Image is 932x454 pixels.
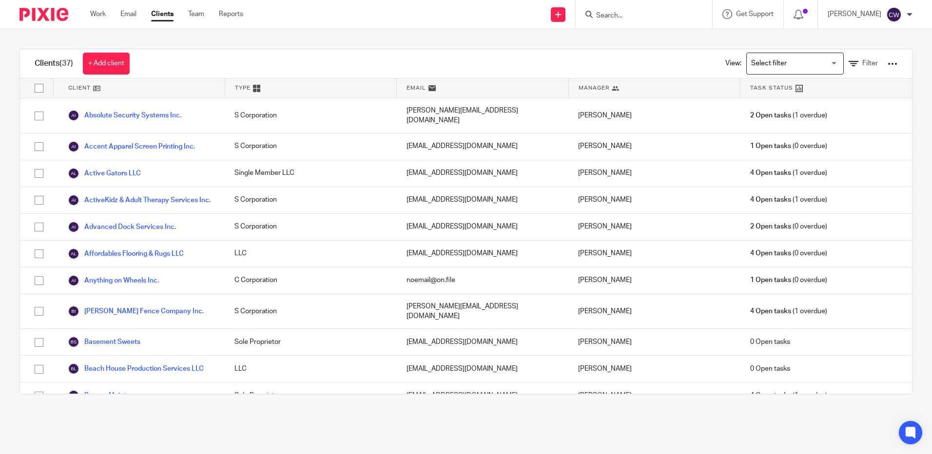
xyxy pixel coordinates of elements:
[750,275,827,285] span: (0 overdue)
[568,214,740,240] div: [PERSON_NAME]
[30,79,48,97] input: Select all
[568,382,740,409] div: [PERSON_NAME]
[750,195,827,205] span: (1 overdue)
[151,9,174,19] a: Clients
[90,9,106,19] a: Work
[568,187,740,213] div: [PERSON_NAME]
[568,241,740,267] div: [PERSON_NAME]
[219,9,243,19] a: Reports
[68,275,79,286] img: svg%3E
[750,141,791,151] span: 1 Open tasks
[746,53,844,75] div: Search for option
[35,58,73,69] h1: Clients
[68,110,79,121] img: svg%3E
[68,168,79,179] img: svg%3E
[407,84,426,92] span: Email
[579,84,609,92] span: Manager
[225,187,396,213] div: S Corporation
[750,306,827,316] span: (1 overdue)
[68,84,91,92] span: Client
[235,84,251,92] span: Type
[68,363,204,375] a: Beach House Production Services LLC
[750,111,791,120] span: 2 Open tasks
[828,9,881,19] p: [PERSON_NAME]
[68,221,79,233] img: svg%3E
[68,248,184,260] a: Affordables Flooring & Rugs LLC
[750,195,791,205] span: 4 Open tasks
[568,267,740,294] div: [PERSON_NAME]
[750,248,827,258] span: (0 overdue)
[225,241,396,267] div: LLC
[750,391,791,400] span: 4 Open tasks
[750,337,790,347] span: 0 Open tasks
[397,356,568,382] div: [EMAIL_ADDRESS][DOMAIN_NAME]
[120,9,136,19] a: Email
[750,391,827,400] span: (1 overdue)
[59,59,73,67] span: (37)
[750,222,791,231] span: 2 Open tasks
[225,133,396,160] div: S Corporation
[397,382,568,409] div: [EMAIL_ADDRESS][DOMAIN_NAME]
[68,248,79,260] img: svg%3E
[397,214,568,240] div: [EMAIL_ADDRESS][DOMAIN_NAME]
[862,60,878,67] span: Filter
[886,7,902,22] img: svg%3E
[68,336,79,348] img: svg%3E
[68,110,181,121] a: Absolute Security Systems Inc.
[397,329,568,355] div: [EMAIL_ADDRESS][DOMAIN_NAME]
[750,275,791,285] span: 1 Open tasks
[225,214,396,240] div: S Corporation
[68,141,195,152] a: Accent Apparel Screen Printing Inc.
[68,305,79,317] img: svg%3E
[68,390,150,401] a: Browns Maintenance
[568,98,740,133] div: [PERSON_NAME]
[225,160,396,187] div: Single Member LLC
[595,12,683,20] input: Search
[750,306,791,316] span: 4 Open tasks
[83,53,130,75] a: + Add client
[397,241,568,267] div: [EMAIL_ADDRESS][DOMAIN_NAME]
[397,294,568,329] div: [PERSON_NAME][EMAIL_ADDRESS][DOMAIN_NAME]
[750,364,790,374] span: 0 Open tasks
[68,168,141,179] a: Active Gators LLC
[750,111,827,120] span: (1 overdue)
[19,8,68,21] img: Pixie
[397,187,568,213] div: [EMAIL_ADDRESS][DOMAIN_NAME]
[397,267,568,294] div: noemail@on.file
[68,194,211,206] a: ActiveKidz & Adult Therapy Services Inc.
[225,382,396,409] div: Sole Proprietor
[225,267,396,294] div: C Corporation
[750,84,793,92] span: Task Status
[568,294,740,329] div: [PERSON_NAME]
[68,275,159,286] a: Anything on Wheels Inc.
[750,222,827,231] span: (0 overdue)
[568,160,740,187] div: [PERSON_NAME]
[568,329,740,355] div: [PERSON_NAME]
[750,141,827,151] span: (0 overdue)
[225,98,396,133] div: S Corporation
[225,329,396,355] div: Sole Proprietor
[188,9,204,19] a: Team
[68,221,176,233] a: Advanced Dock Services Inc.
[68,336,140,348] a: Basement Sweets
[397,160,568,187] div: [EMAIL_ADDRESS][DOMAIN_NAME]
[750,168,827,178] span: (1 overdue)
[225,294,396,329] div: S Corporation
[397,98,568,133] div: [PERSON_NAME][EMAIL_ADDRESS][DOMAIN_NAME]
[68,363,79,375] img: svg%3E
[68,390,79,401] img: svg%3E
[397,133,568,160] div: [EMAIL_ADDRESS][DOMAIN_NAME]
[711,49,897,78] div: View:
[68,194,79,206] img: svg%3E
[568,133,740,160] div: [PERSON_NAME]
[736,11,774,18] span: Get Support
[68,141,79,152] img: svg%3E
[750,248,791,258] span: 4 Open tasks
[225,356,396,382] div: LLC
[68,305,204,317] a: [PERSON_NAME] Fence Company Inc.
[568,356,740,382] div: [PERSON_NAME]
[748,55,838,72] input: Search for option
[750,168,791,178] span: 4 Open tasks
